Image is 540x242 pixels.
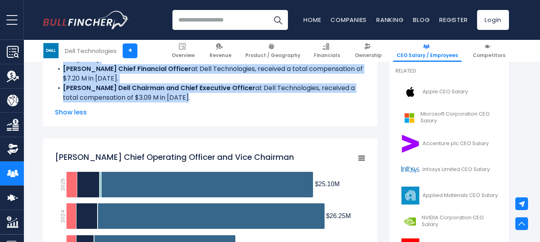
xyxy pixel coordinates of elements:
[376,16,403,24] a: Ranking
[303,16,321,24] a: Home
[172,52,195,59] span: Overview
[413,16,430,24] a: Blog
[209,52,231,59] span: Revenue
[315,181,340,187] tspan: $25.10M
[400,161,420,179] img: INFY logo
[400,212,419,230] img: NVDA logo
[400,83,420,101] img: AAPL logo
[439,16,468,24] a: Register
[245,52,300,59] span: Product / Geography
[400,135,420,153] img: ACN logo
[268,10,288,30] button: Search
[395,185,503,207] a: Applied Materials CEO Salary
[326,212,351,219] tspan: $26.25M
[395,133,503,155] a: Accenture plc CEO Salary
[65,46,117,55] div: Dell Technologies
[423,140,489,147] span: Accenture plc CEO Salary
[395,211,503,232] a: NVIDIA Corporation CEO Salary
[423,89,468,95] span: Apple CEO Salary
[422,214,498,228] span: NVIDIA Corporation CEO Salary
[331,16,367,24] a: Companies
[59,210,67,223] text: 2024
[395,81,503,103] a: Apple CEO Salary
[43,43,59,58] img: DELL logo
[400,187,420,205] img: AMAT logo
[473,52,505,59] span: Competitors
[423,166,490,173] span: Infosys Limited CEO Salary
[395,68,503,75] p: Related
[423,192,498,199] span: Applied Materials CEO Salary
[393,40,462,62] a: CEO Salary / Employees
[168,40,198,62] a: Overview
[55,108,366,117] span: Show less
[7,143,19,155] img: Ownership
[63,83,255,92] b: [PERSON_NAME] Dell Chairman and Chief Executive Officer
[63,64,191,73] b: [PERSON_NAME] Chief Financial Officer
[123,43,137,58] a: +
[55,64,366,83] li: at Dell Technologies, received a total compensation of $7.20 M in [DATE].
[400,109,418,127] img: MSFT logo
[395,159,503,181] a: Infosys Limited CEO Salary
[55,83,366,102] li: at Dell Technologies, received a total compensation of $3.09 M in [DATE].
[355,52,382,59] span: Ownership
[310,40,344,62] a: Financials
[351,40,385,62] a: Ownership
[43,11,129,29] img: Bullfincher logo
[421,111,498,124] span: Microsoft Corporation CEO Salary
[43,11,129,29] a: Go to homepage
[314,52,340,59] span: Financials
[477,10,509,30] a: Login
[395,107,503,129] a: Microsoft Corporation CEO Salary
[206,40,235,62] a: Revenue
[59,178,67,191] text: 2025
[242,40,304,62] a: Product / Geography
[397,52,458,59] span: CEO Salary / Employees
[55,151,294,163] tspan: [PERSON_NAME] Chief Operating Officer and Vice Chairman
[469,40,509,62] a: Competitors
